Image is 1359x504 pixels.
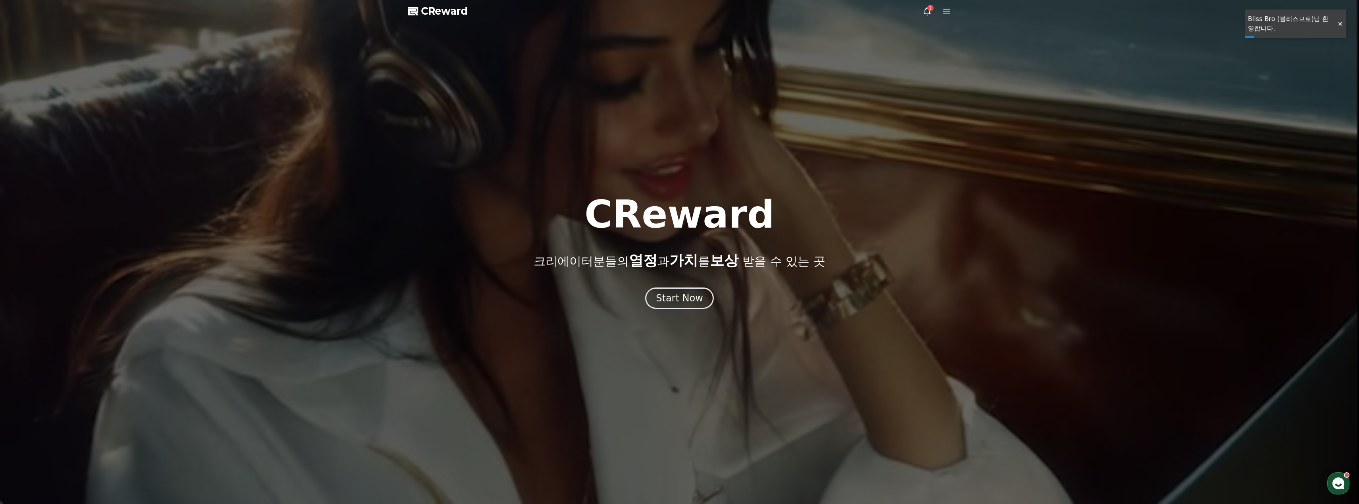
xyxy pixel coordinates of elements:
span: 보상 [710,252,738,268]
a: 대화 [52,251,102,271]
span: 가치 [669,252,698,268]
span: 설정 [123,263,132,270]
a: Start Now [645,295,714,303]
a: 홈 [2,251,52,271]
span: CReward [421,5,468,17]
div: 1 [927,5,934,11]
h1: CReward [584,195,775,234]
div: Start Now [656,292,703,305]
span: 대화 [73,264,82,270]
a: 설정 [102,251,152,271]
p: 크리에이터분들의 과 를 받을 수 있는 곳 [534,253,825,268]
span: 열정 [629,252,657,268]
span: 홈 [25,263,30,270]
button: Start Now [645,287,714,309]
a: 1 [923,6,932,16]
a: CReward [408,5,468,17]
